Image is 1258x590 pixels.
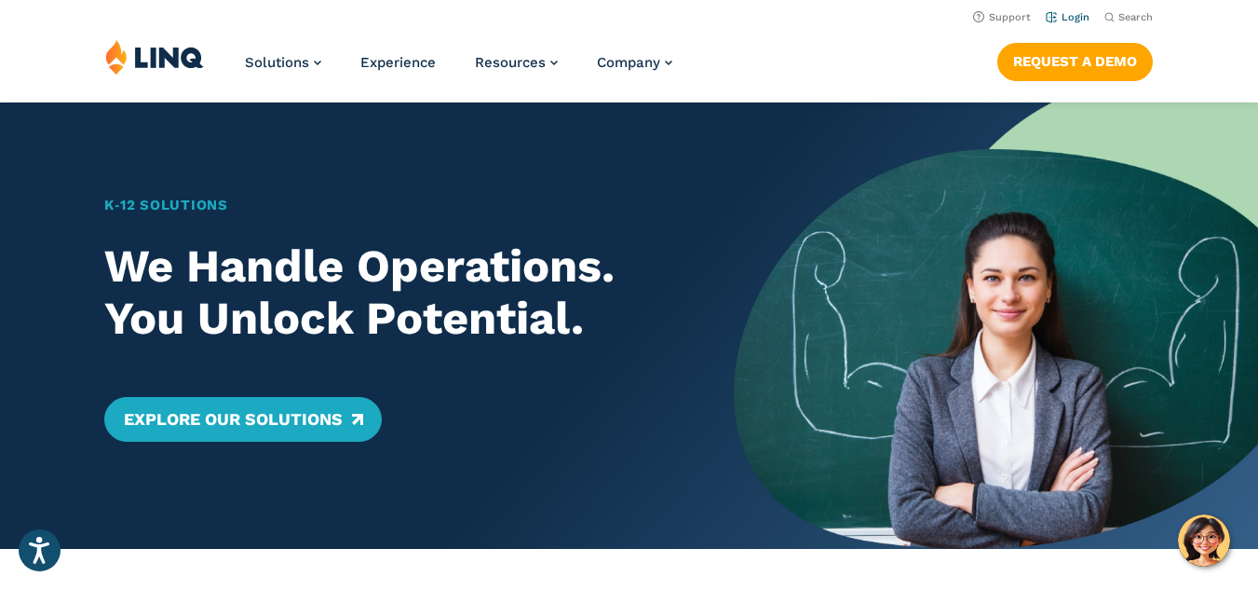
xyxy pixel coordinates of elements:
[997,43,1153,80] a: Request a Demo
[104,195,682,216] h1: K‑12 Solutions
[597,54,660,71] span: Company
[1118,11,1153,23] span: Search
[245,39,672,101] nav: Primary Navigation
[245,54,309,71] span: Solutions
[997,39,1153,80] nav: Button Navigation
[1046,11,1089,23] a: Login
[245,54,321,71] a: Solutions
[1178,515,1230,567] button: Hello, have a question? Let’s chat.
[475,54,546,71] span: Resources
[734,103,1258,549] img: Home Banner
[104,240,682,345] h2: We Handle Operations. You Unlock Potential.
[104,397,381,442] a: Explore Our Solutions
[597,54,672,71] a: Company
[973,11,1031,23] a: Support
[1104,10,1153,24] button: Open Search Bar
[105,39,204,75] img: LINQ | K‑12 Software
[360,54,436,71] a: Experience
[475,54,558,71] a: Resources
